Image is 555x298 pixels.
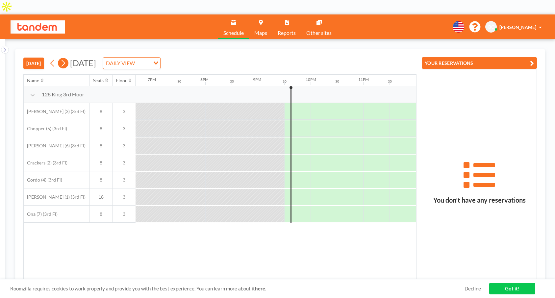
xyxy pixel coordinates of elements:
[116,78,127,84] div: Floor
[148,77,156,82] div: 7PM
[489,283,535,294] a: Got it!
[90,194,112,200] span: 18
[113,109,136,114] span: 3
[388,79,392,84] div: 30
[218,14,249,39] a: Schedule
[90,160,112,166] span: 8
[24,194,86,200] span: [PERSON_NAME] (1) (3rd Fl)
[70,58,96,68] span: [DATE]
[23,58,44,69] button: [DATE]
[335,79,339,84] div: 30
[113,143,136,149] span: 3
[137,59,149,67] input: Search for option
[42,91,84,98] span: 128 King 3rd Floor
[422,196,537,204] h3: You don’t have any reservations
[254,30,267,36] span: Maps
[24,109,86,114] span: [PERSON_NAME] (3) (3rd Fl)
[103,58,160,69] div: Search for option
[200,77,209,82] div: 8PM
[499,24,536,30] span: [PERSON_NAME]
[90,177,112,183] span: 8
[24,177,62,183] span: Gordo (4) (3rd Fl)
[113,160,136,166] span: 3
[113,211,136,217] span: 3
[27,78,39,84] div: Name
[24,211,58,217] span: Ona (7) (3rd Fl)
[283,79,287,84] div: 30
[90,211,112,217] span: 8
[90,126,112,132] span: 8
[105,59,136,67] span: DAILY VIEW
[488,24,494,30] span: BC
[306,77,316,82] div: 10PM
[223,30,244,36] span: Schedule
[278,30,296,36] span: Reports
[230,79,234,84] div: 30
[358,77,369,82] div: 11PM
[253,77,261,82] div: 9PM
[113,126,136,132] span: 3
[113,194,136,200] span: 3
[24,126,67,132] span: Chopper (5) (3rd Fl)
[422,57,537,69] button: YOUR RESERVATIONS
[306,30,332,36] span: Other sites
[255,286,266,291] a: here.
[90,109,112,114] span: 8
[90,143,112,149] span: 8
[24,160,67,166] span: Crackers (2) (3rd Fl)
[10,286,465,292] span: Roomzilla requires cookies to work properly and provide you with the best experience. You can lea...
[272,14,301,39] a: Reports
[301,14,337,39] a: Other sites
[465,286,481,292] a: Decline
[11,20,65,34] img: organization-logo
[249,14,272,39] a: Maps
[177,79,181,84] div: 30
[24,143,86,149] span: [PERSON_NAME] (6) (3rd Fl)
[93,78,104,84] div: Seats
[113,177,136,183] span: 3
